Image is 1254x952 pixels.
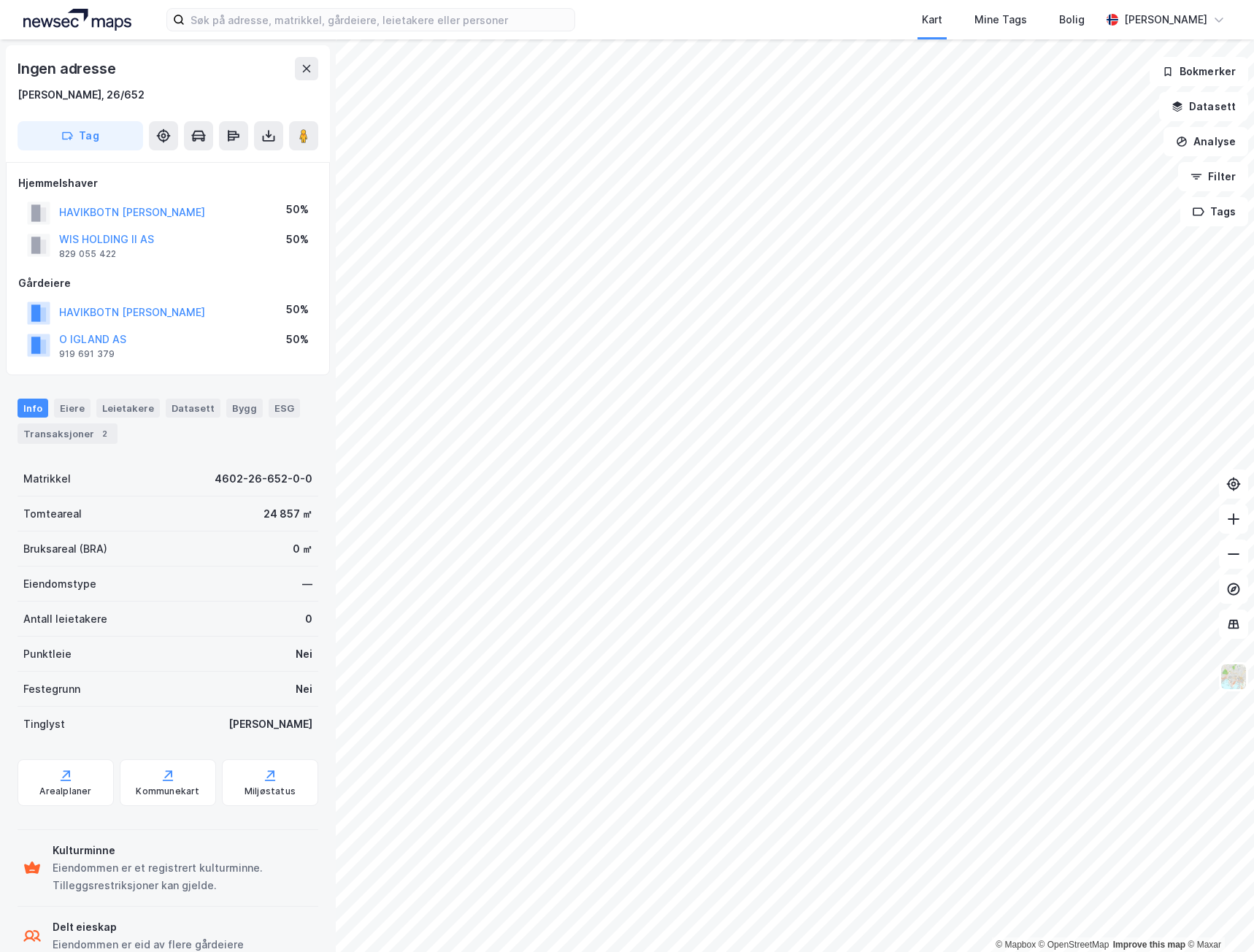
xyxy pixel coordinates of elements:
[185,9,574,31] input: Søk på adresse, matrikkel, gårdeiere, leietakere eller personer
[293,540,312,558] div: 0 ㎡
[23,680,80,698] div: Festegrunn
[286,301,309,318] div: 50%
[136,786,199,797] div: Kommunekart
[1150,57,1248,86] button: Bokmerker
[302,575,312,593] div: —
[269,399,300,418] div: ESG
[18,174,318,192] div: Hjemmelshaver
[1220,663,1247,691] img: Z
[96,399,160,418] div: Leietakere
[922,11,942,28] div: Kart
[245,786,296,797] div: Miljøstatus
[1163,127,1248,156] button: Analyse
[97,426,112,441] div: 2
[226,399,263,418] div: Bygg
[18,86,145,104] div: [PERSON_NAME], 26/652
[59,248,116,260] div: 829 055 422
[23,540,107,558] div: Bruksareal (BRA)
[23,470,71,488] div: Matrikkel
[18,275,318,292] div: Gårdeiere
[1059,11,1085,28] div: Bolig
[59,348,115,360] div: 919 691 379
[296,645,312,663] div: Nei
[264,505,312,523] div: 24 857 ㎡
[1181,882,1254,952] iframe: Chat Widget
[1113,940,1185,950] a: Improve this map
[23,715,65,733] div: Tinglyst
[18,423,118,444] div: Transaksjoner
[1124,11,1207,28] div: [PERSON_NAME]
[974,11,1027,28] div: Mine Tags
[286,201,309,218] div: 50%
[286,231,309,248] div: 50%
[286,331,309,348] div: 50%
[18,399,48,418] div: Info
[23,575,96,593] div: Eiendomstype
[23,505,82,523] div: Tomteareal
[54,399,91,418] div: Eiere
[23,610,107,628] div: Antall leietakere
[166,399,220,418] div: Datasett
[1039,940,1109,950] a: OpenStreetMap
[1178,162,1248,191] button: Filter
[996,940,1036,950] a: Mapbox
[296,680,312,698] div: Nei
[18,57,118,80] div: Ingen adresse
[53,842,312,859] div: Kulturminne
[23,645,72,663] div: Punktleie
[39,786,91,797] div: Arealplaner
[305,610,312,628] div: 0
[1181,882,1254,952] div: Kontrollprogram for chat
[215,470,312,488] div: 4602-26-652-0-0
[18,121,143,150] button: Tag
[53,859,312,894] div: Eiendommen er et registrert kulturminne. Tilleggsrestriksjoner kan gjelde.
[1180,197,1248,226] button: Tags
[228,715,312,733] div: [PERSON_NAME]
[53,918,244,936] div: Delt eieskap
[23,9,131,31] img: logo.a4113a55bc3d86da70a041830d287a7e.svg
[1159,92,1248,121] button: Datasett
